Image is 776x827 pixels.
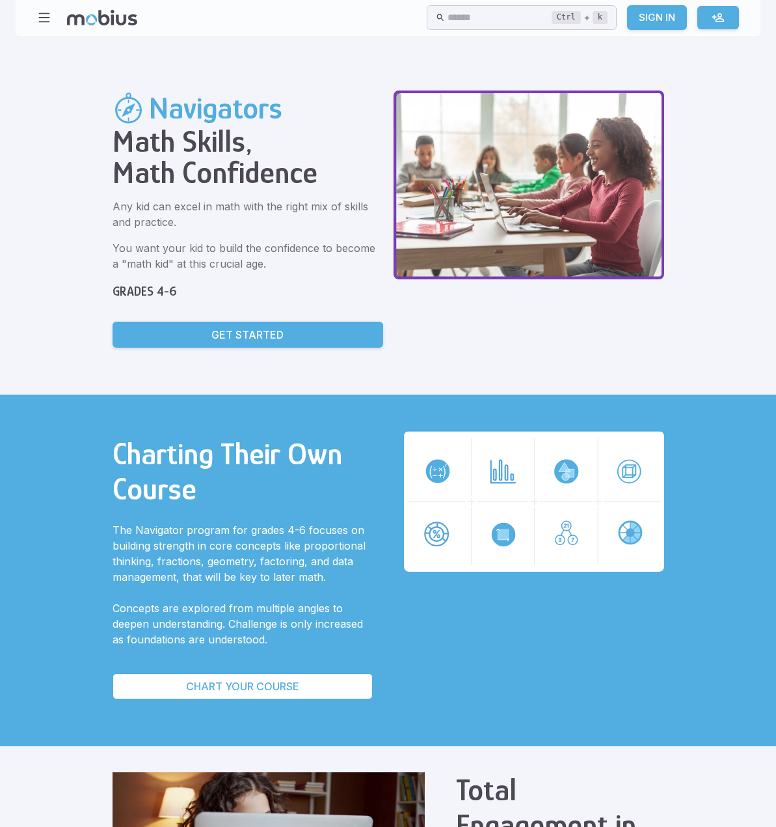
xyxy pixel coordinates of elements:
kbd: Ctrl [552,11,581,24]
p: Get Started [211,327,284,343]
h2: Navigators [149,91,282,126]
img: navigators header [394,91,664,279]
p: Concepts are explored from multiple angles to deepen understanding. Challenge is only increased a... [113,600,373,647]
p: You want your kid to build the confidence to become a "math kid" at this crucial age. [113,240,383,272]
h1: Math Skills, [113,126,383,157]
h2: Charting Their Own Course [113,436,373,507]
a: Chart Your Course [113,673,373,699]
kbd: k [593,11,608,24]
a: Sign In [627,5,687,30]
h1: Math Confidence [113,157,383,188]
p: The Navigator program for grades 4-6 focuses on building strength in core concepts like proportio... [113,522,373,585]
img: navigators-charting-their-own-course.svg [404,431,664,572]
h5: Grades 4-6 [113,282,383,301]
p: Chart Your Course [186,679,299,694]
p: Any kid can excel in math with the right mix of skills and practice. [113,199,383,230]
a: Get Started [113,322,383,348]
div: + [552,10,608,25]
